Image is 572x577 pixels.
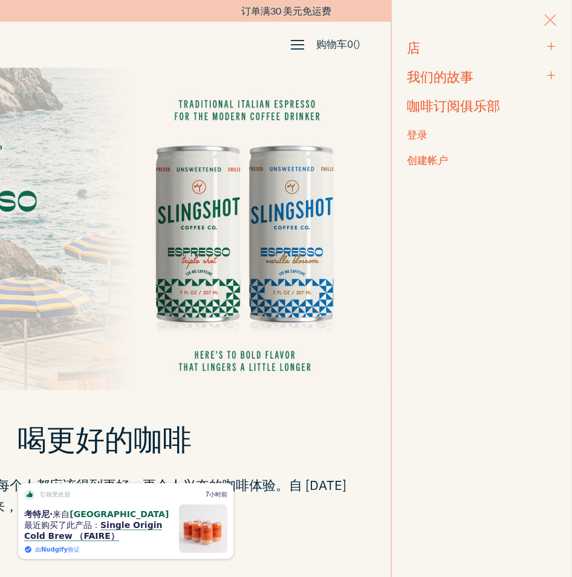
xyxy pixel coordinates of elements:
[407,149,556,172] a: 创建帐户
[407,99,541,112] h3: 咖啡订阅俱乐部
[407,37,556,59] a: 店
[357,36,360,53] span: )
[407,124,556,146] a: 登录
[407,95,556,117] a: 咖啡订阅俱乐部
[18,421,192,460] span: 喝更好的咖啡
[407,70,541,83] h3: 我们的故事
[316,37,353,51] font: 购物车
[347,37,353,51] span: 0
[310,33,366,56] a: 购物车0()
[283,5,302,16] span: 美元
[270,5,281,16] span: 30
[407,66,556,88] a: 我们的故事
[353,36,357,53] span: (
[407,41,541,54] h3: 店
